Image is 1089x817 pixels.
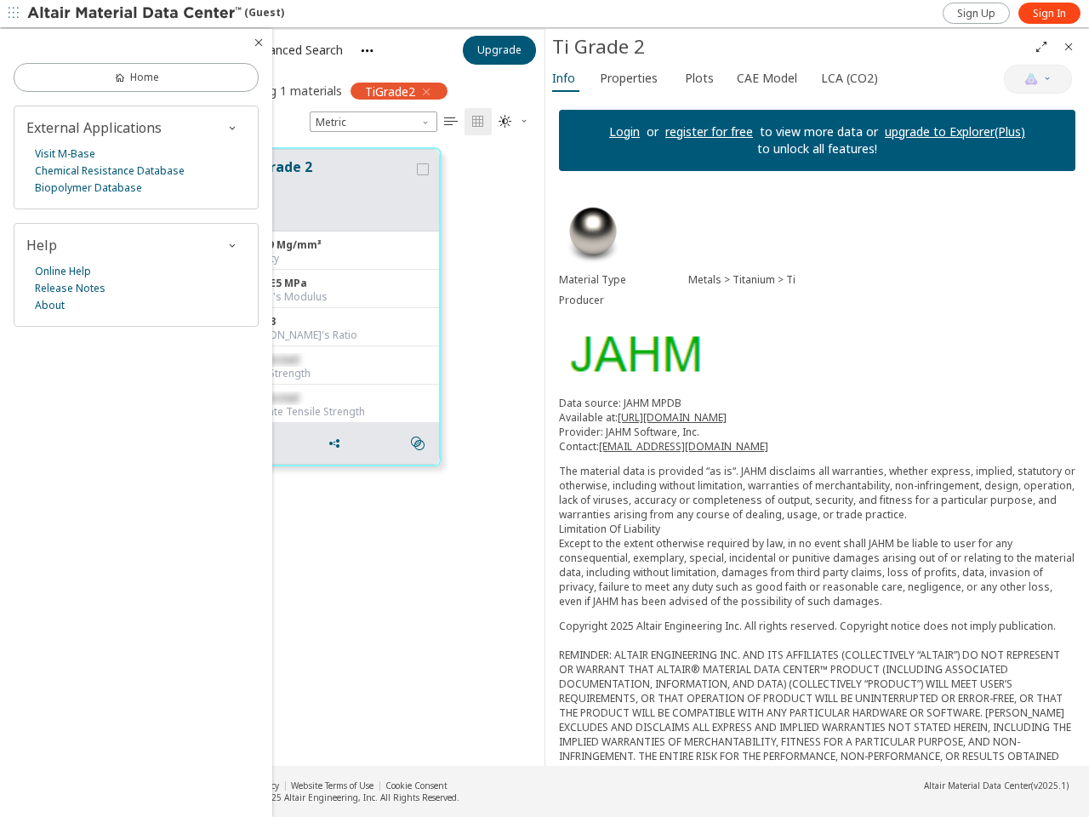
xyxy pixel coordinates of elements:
div: (v2025.1) [924,780,1069,791]
div: 4.5E-9 Mg/mm³ [242,238,432,252]
p: to unlock all features! [750,140,884,157]
div: grid [221,135,544,766]
a: [EMAIL_ADDRESS][DOMAIN_NAME] [599,439,768,454]
div: Ti [242,210,413,224]
img: Altair Material Data Center [27,5,244,22]
span: Home [130,71,159,84]
button: Share [320,426,356,460]
div: Ti Grade 2 [552,33,1028,60]
p: or [640,123,665,140]
a: About [35,297,65,314]
button: Close [1055,33,1082,60]
div: [PERSON_NAME]'s Ratio [242,329,432,342]
button: Theme [492,108,536,135]
span: Advanced Search [248,44,343,56]
span: Metric [310,111,437,132]
a: Home [14,63,259,92]
p: The material data is provided “as is“. JAHM disclaims all warranties, whether express, implied, s... [559,464,1075,608]
button: AI Copilot [1004,65,1072,94]
a: Login [609,123,640,140]
button: Tile View [465,108,492,135]
span: Info [552,65,575,92]
span: Plots [685,65,714,92]
a: Sign In [1018,3,1080,24]
a: [URL][DOMAIN_NAME] [618,410,727,425]
span: Altair Material Data Center [924,780,1031,791]
span: TiGrade2 [365,83,415,99]
div: Young's Modulus [242,290,432,304]
button: Upgrade [463,36,536,65]
button: Similar search [403,426,439,460]
div: © 2025 Altair Engineering, Inc. All Rights Reserved. [252,791,459,803]
div: 0.3383 [242,315,432,329]
i:  [499,115,512,129]
div: Copyright 2025 Altair Engineering Inc. All rights reserved. Copyright notice does not imply publi... [559,619,1075,807]
div: Showing 1 materials [230,83,342,99]
img: Material Type Image [559,198,627,266]
button: Full Screen [1028,33,1055,60]
div: Producer [559,294,688,307]
a: Chemical Resistance Database [35,163,185,180]
i:  [471,115,485,129]
div: Material Type [559,273,688,287]
span: Sign Up [957,7,995,20]
span: Upgrade [477,43,522,57]
button: Table View [437,108,465,135]
div: Yield Strength [242,367,432,380]
a: Cookie Consent [385,780,448,791]
div: Density [242,252,432,266]
i:  [444,115,458,129]
i:  [411,437,425,450]
a: Visit M-Base [35,146,95,163]
a: Sign Up [943,3,1010,24]
a: Website Terms of Use [291,780,373,791]
a: Biopolymer Database [35,180,142,197]
p: to view more data or [753,123,885,140]
span: Sign In [1033,7,1066,20]
div: 1.094E5 MPa [242,277,432,290]
p: Data source: JAHM MPDB Available at: Provider: JAHM Software, Inc. Contact: [559,396,1075,454]
span: External Applications [26,118,162,137]
a: upgrade to Explorer(Plus) [885,123,1025,140]
a: Online Help [35,263,91,280]
div: Ultimate Tensile Strength [242,405,432,419]
div: Unit System [310,111,437,132]
span: Properties [600,65,658,92]
img: AI Copilot [1024,72,1038,86]
button: Ti Grade 2 [242,157,413,210]
span: Help [26,236,57,254]
div: (Guest) [27,5,284,22]
a: Release Notes [35,280,105,297]
a: register for free [665,123,753,140]
div: Metals > Titanium > Ti [688,273,1075,287]
span: CAE Model [737,65,797,92]
img: Logo - Provider [559,324,709,382]
span: LCA (CO2) [821,65,878,92]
